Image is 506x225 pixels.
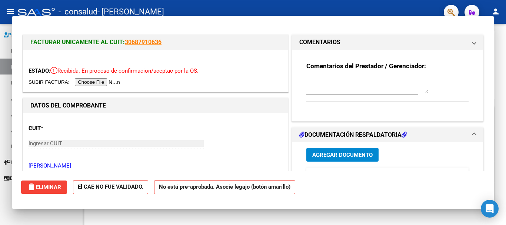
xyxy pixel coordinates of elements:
[292,128,483,142] mat-expansion-panel-header: DOCUMENTACIÓN RESPALDATORIA
[299,130,407,139] h1: DOCUMENTACIÓN RESPALDATORIA
[50,67,199,74] span: Recibida. En proceso de confirmacion/aceptac por la OS.
[491,7,500,16] mat-icon: person
[292,35,483,50] mat-expansion-panel-header: COMENTARIOS
[29,67,50,74] span: ESTADO:
[306,168,325,183] datatable-header-cell: ID
[27,184,61,191] span: Eliminar
[466,168,503,183] datatable-header-cell: Acción
[429,168,466,183] datatable-header-cell: Subido
[29,124,105,133] p: CUIT
[30,39,125,46] span: FACTURAR UNICAMENTE AL CUIT:
[21,181,67,194] button: Eliminar
[29,162,283,170] p: [PERSON_NAME]
[97,4,164,20] span: - [PERSON_NAME]
[481,200,499,218] div: Open Intercom Messenger
[325,168,380,183] datatable-header-cell: Documento
[27,182,36,191] mat-icon: delete
[380,168,429,183] datatable-header-cell: Usuario
[292,50,483,121] div: COMENTARIOS
[4,31,71,39] span: Prestadores / Proveedores
[73,180,148,195] strong: El CAE NO FUE VALIDADO.
[59,4,97,20] span: - consalud
[306,62,426,70] strong: Comentarios del Prestador / Gerenciador:
[154,180,295,195] strong: No está pre-aprobada. Asocie legajo (botón amarillo)
[125,39,162,46] a: 30687910636
[312,152,373,158] span: Agregar Documento
[6,7,15,16] mat-icon: menu
[30,102,106,109] strong: DATOS DEL COMPROBANTE
[299,38,340,47] h1: COMENTARIOS
[306,148,379,162] button: Agregar Documento
[4,174,52,182] span: Datos de contacto
[4,158,38,166] span: Instructivos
